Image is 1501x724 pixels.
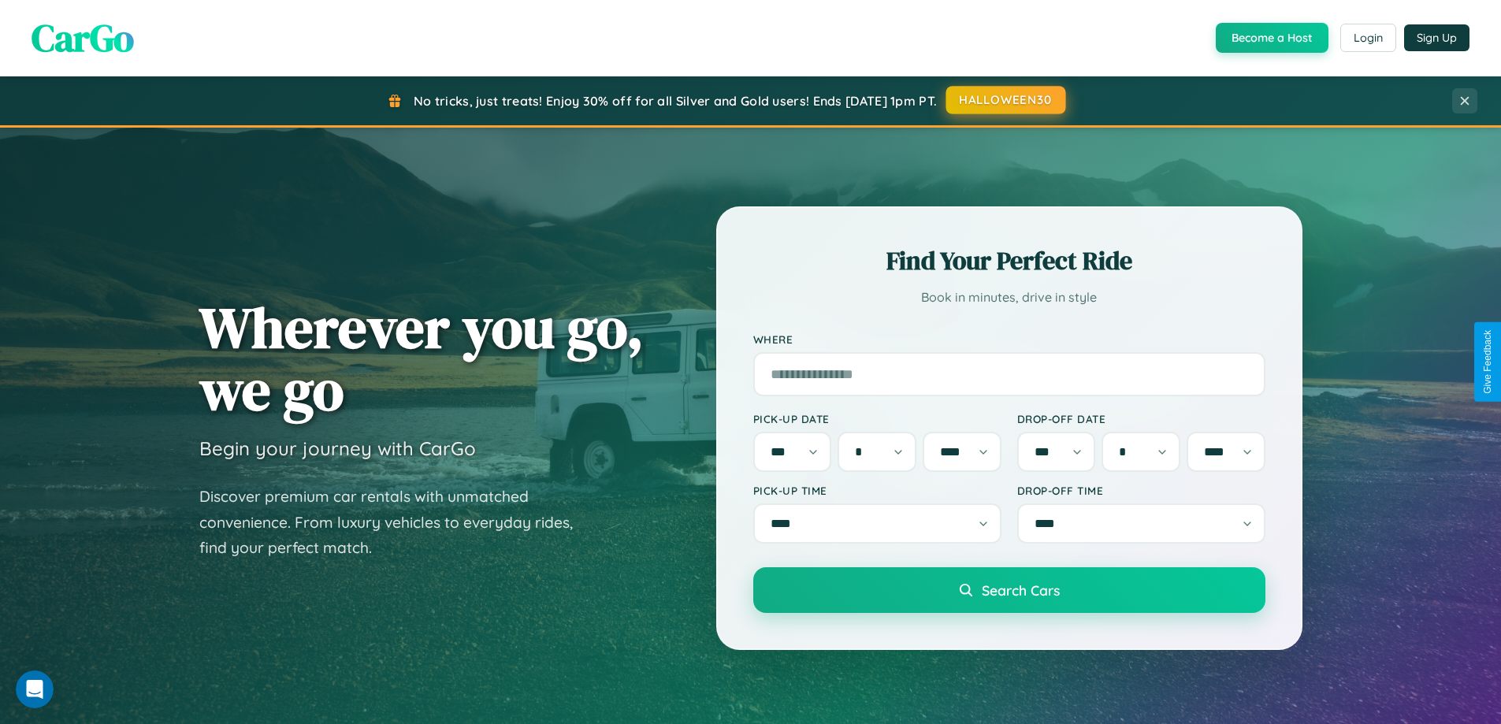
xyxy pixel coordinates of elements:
[32,12,134,64] span: CarGo
[1340,24,1396,52] button: Login
[1482,330,1493,394] div: Give Feedback
[414,93,937,109] span: No tricks, just treats! Enjoy 30% off for all Silver and Gold users! Ends [DATE] 1pm PT.
[199,484,593,561] p: Discover premium car rentals with unmatched convenience. From luxury vehicles to everyday rides, ...
[753,412,1001,425] label: Pick-up Date
[1017,484,1265,497] label: Drop-off Time
[753,286,1265,309] p: Book in minutes, drive in style
[753,567,1265,613] button: Search Cars
[753,332,1265,346] label: Where
[946,86,1066,114] button: HALLOWEEN30
[1404,24,1469,51] button: Sign Up
[1216,23,1328,53] button: Become a Host
[16,670,54,708] iframe: Intercom live chat
[982,581,1060,599] span: Search Cars
[1017,412,1265,425] label: Drop-off Date
[199,296,644,421] h1: Wherever you go, we go
[753,484,1001,497] label: Pick-up Time
[753,243,1265,278] h2: Find Your Perfect Ride
[199,436,476,460] h3: Begin your journey with CarGo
